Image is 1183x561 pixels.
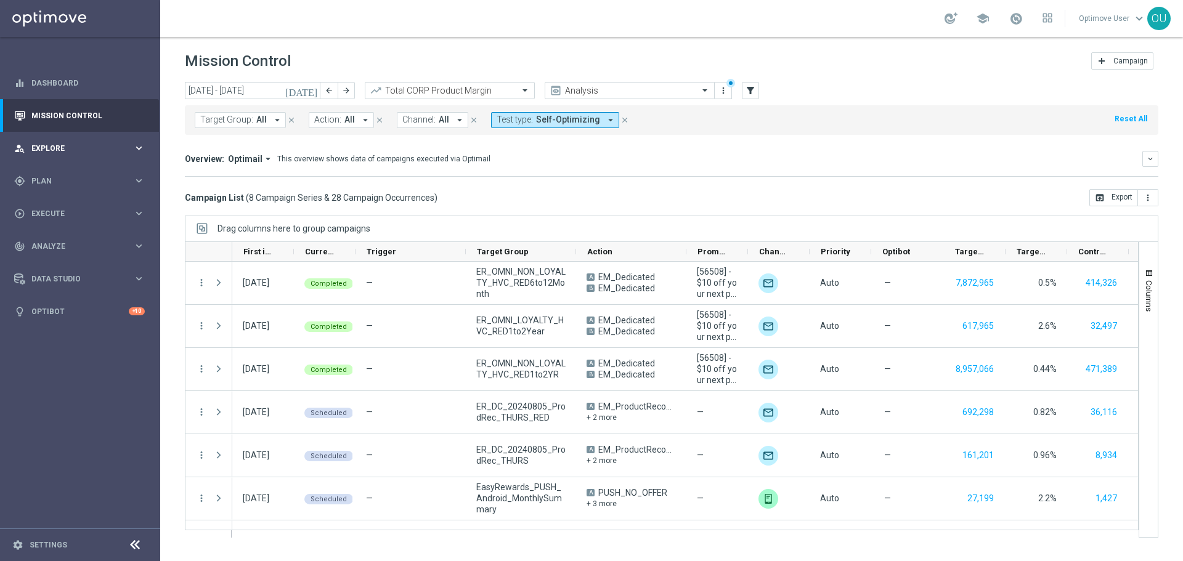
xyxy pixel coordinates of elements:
div: Plan [14,176,133,187]
span: Auto [820,321,839,331]
span: Auto [820,407,839,417]
span: Plan [31,177,133,185]
span: Channel [759,247,789,256]
span: Columns [1144,280,1154,312]
i: person_search [14,143,25,154]
span: Data Studio [31,275,133,283]
i: arrow_drop_down [605,115,616,126]
div: Optimail [758,360,778,379]
div: play_circle_outline Execute keyboard_arrow_right [14,209,145,219]
a: Dashboard [31,67,145,99]
button: more_vert [196,277,207,288]
span: A [587,317,595,324]
span: — [884,320,891,331]
button: 471,389 [1084,361,1118,377]
button: more_vert [196,406,207,418]
button: 617,965 [961,318,995,334]
span: All [344,115,355,125]
span: Completed [311,366,347,374]
a: Optibot [31,295,129,328]
span: A [587,489,595,496]
button: lightbulb Optibot +10 [14,307,145,317]
button: equalizer Dashboard [14,78,145,88]
i: preview [550,84,562,97]
span: A [587,273,595,281]
span: Target Group [477,247,529,256]
div: Optibot [14,295,145,328]
multiple-options-button: Export to CSV [1089,192,1158,202]
div: Execute [14,208,133,219]
div: OU [1147,7,1171,30]
button: more_vert [1138,189,1158,206]
div: Optimail [758,403,778,422]
i: lightbulb [14,306,25,317]
h1: Mission Control [185,52,291,70]
span: EM_ProductRecommendation [598,444,676,455]
span: — [697,493,704,504]
span: PUSH_NO_OFFER [598,487,667,498]
i: track_changes [14,241,25,252]
i: keyboard_arrow_right [133,175,145,187]
img: Optimail [758,317,778,336]
button: open_in_browser Export [1089,189,1138,206]
div: Row Groups [217,224,370,233]
div: Explore [14,143,133,154]
div: Press SPACE to select this row. [185,305,232,348]
button: keyboard_arrow_down [1142,151,1158,167]
div: Mission Control [14,99,145,132]
span: ER_DC_20240805_ProdRec_THURS [476,444,566,466]
span: EM_Dedicated [598,272,655,283]
i: arrow_drop_down [454,115,465,126]
div: 08 Jul 2025, Tuesday [243,320,269,331]
button: close [468,113,479,127]
div: Press SPACE to select this row. [185,348,232,391]
i: close [375,116,384,124]
span: Analyze [31,243,133,250]
i: arrow_forward [342,86,351,95]
div: This overview shows data of campaigns executed via Optimail [277,153,490,164]
span: — [366,278,373,288]
span: Self-Optimizing [536,115,600,125]
span: 0.5% [1038,278,1057,288]
div: Analyze [14,241,133,252]
button: Reset All [1113,112,1148,126]
i: arrow_drop_down [360,115,371,126]
i: play_circle_outline [14,208,25,219]
button: arrow_back [320,82,338,99]
span: — [884,406,891,418]
span: Action [587,247,612,256]
button: 8,957,066 [954,361,995,377]
div: Mission Control [14,111,145,121]
i: close [287,116,296,124]
i: arrow_drop_down [262,153,274,164]
span: Auto [820,450,839,460]
i: keyboard_arrow_right [133,142,145,154]
span: EM_Dedicated [598,315,655,326]
div: 17 Jul 2025, Thursday [243,493,269,504]
span: EM_Dedicated [598,283,655,294]
span: Promotions [697,247,727,256]
span: 2.6% [1038,321,1057,331]
i: arrow_drop_down [272,115,283,126]
colored-tag: Scheduled [304,450,353,461]
span: Channel: [402,115,436,125]
span: — [884,450,891,461]
span: B [587,371,595,378]
span: A [587,360,595,367]
span: Current Status [305,247,335,256]
button: 32,497 [1089,318,1118,334]
ng-select: Analysis [545,82,715,99]
span: Auto [820,493,839,503]
button: Action: All arrow_drop_down [309,112,374,128]
a: Settings [30,541,67,549]
i: close [620,116,629,124]
span: ER_DC_20240805_ProdRec_THURS_RED [476,401,566,423]
ng-select: Total CORP Product Margin [365,82,535,99]
img: Web Push Notifications [758,489,778,509]
span: Control Customers [1078,247,1108,256]
div: Dashboard [14,67,145,99]
span: Campaign [1113,57,1148,65]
